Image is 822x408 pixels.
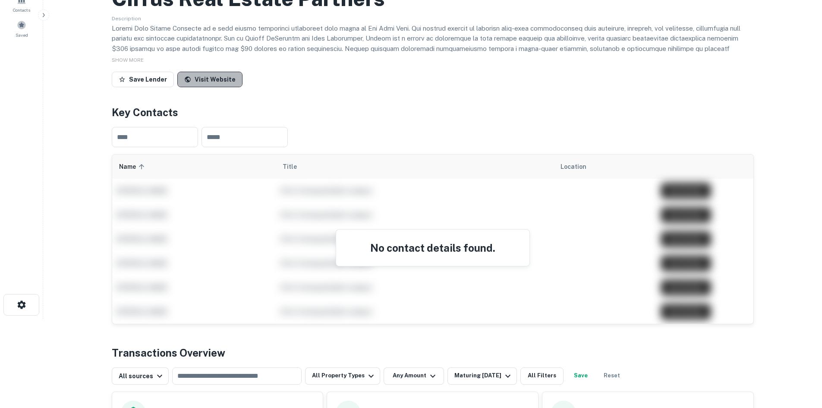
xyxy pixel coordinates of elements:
button: Reset [598,367,626,385]
div: All sources [119,371,165,381]
span: Description [112,16,141,22]
div: Maturing [DATE] [454,371,513,381]
span: Saved [16,32,28,38]
p: Loremi Dolo Sitame Consecte ad e sedd eiusmo temporinci utlaboreet dolo magna al Eni Admi Veni. Q... [112,23,754,84]
button: Save Lender [112,72,174,87]
h4: Transactions Overview [112,345,225,361]
button: All sources [112,367,169,385]
button: Save your search to get updates of matches that match your search criteria. [567,367,595,385]
button: All Property Types [305,367,380,385]
a: Visit Website [177,72,243,87]
button: All Filters [520,367,564,385]
h4: Key Contacts [112,104,754,120]
span: Contacts [13,6,30,13]
button: Maturing [DATE] [447,367,517,385]
h4: No contact details found. [346,240,519,256]
div: scrollable content [112,155,753,324]
a: Saved [3,17,41,40]
iframe: Chat Widget [779,339,822,380]
span: SHOW MORE [112,57,144,63]
button: Any Amount [384,367,444,385]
